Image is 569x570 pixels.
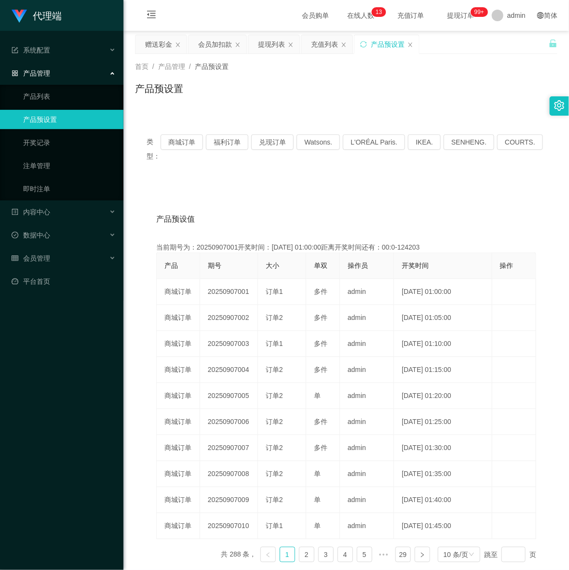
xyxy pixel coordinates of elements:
li: 3 [318,547,334,562]
div: 充值列表 [311,35,338,53]
li: 下一页 [415,547,430,562]
a: 产品预设置 [23,110,116,129]
td: 20250907010 [200,513,258,539]
td: 20250907005 [200,383,258,409]
button: 兑现订单 [251,134,294,150]
span: 订单1 [266,288,283,295]
i: 图标: left [265,552,271,558]
span: 单双 [314,262,327,269]
span: 订单2 [266,496,283,504]
td: 商城订单 [157,279,200,305]
a: 代理端 [12,12,62,19]
i: 图标: check-circle-o [12,232,18,239]
sup: 1110 [471,7,488,17]
span: 单 [314,392,321,399]
span: 订单2 [266,392,283,399]
td: 20250907002 [200,305,258,331]
span: 会员管理 [12,254,50,262]
a: 图标: dashboard平台首页 [12,272,116,291]
i: 图标: close [407,42,413,48]
span: 多件 [314,340,327,347]
a: 1 [280,547,295,562]
span: / [152,63,154,70]
div: 产品预设置 [371,35,405,53]
span: 多件 [314,314,327,321]
li: 5 [357,547,372,562]
div: 提现列表 [258,35,285,53]
span: 单 [314,522,321,530]
a: 2 [299,547,314,562]
td: [DATE] 01:05:00 [394,305,492,331]
td: [DATE] 01:15:00 [394,357,492,383]
button: IKEA. [408,134,441,150]
p: 3 [379,7,382,17]
button: L'ORÉAL Paris. [343,134,405,150]
span: 内容中心 [12,208,50,216]
i: 图标: sync [360,41,367,48]
a: 29 [396,547,410,562]
i: 图标: form [12,47,18,53]
td: admin [340,305,394,331]
td: [DATE] 01:25:00 [394,409,492,435]
sup: 13 [372,7,386,17]
td: admin [340,487,394,513]
i: 图标: table [12,255,18,262]
button: 商城订单 [161,134,203,150]
span: 单 [314,496,321,504]
span: 充值订单 [393,12,429,19]
span: 多件 [314,418,327,425]
li: 29 [395,547,411,562]
h1: 代理端 [33,0,62,31]
td: admin [340,383,394,409]
li: 2 [299,547,314,562]
span: 首页 [135,63,149,70]
td: 20250907004 [200,357,258,383]
td: 商城订单 [157,331,200,357]
td: [DATE] 01:35:00 [394,461,492,487]
td: 商城订单 [157,513,200,539]
i: 图标: close [341,42,347,48]
div: 10 条/页 [444,547,468,562]
td: [DATE] 01:30:00 [394,435,492,461]
i: 图标: close [175,42,181,48]
span: 系统配置 [12,46,50,54]
span: 订单2 [266,444,283,451]
i: 图标: close [288,42,294,48]
span: 操作 [500,262,514,269]
button: COURTS. [497,134,543,150]
td: 商城订单 [157,461,200,487]
td: 20250907007 [200,435,258,461]
td: admin [340,331,394,357]
span: 大小 [266,262,279,269]
i: 图标: menu-fold [135,0,168,31]
td: admin [340,435,394,461]
span: 操作员 [348,262,368,269]
span: 产品管理 [12,69,50,77]
td: 商城订单 [157,305,200,331]
td: [DATE] 01:00:00 [394,279,492,305]
td: 商城订单 [157,357,200,383]
a: 3 [319,547,333,562]
a: 5 [357,547,372,562]
a: 即时注单 [23,179,116,199]
td: 20250907009 [200,487,258,513]
div: 会员加扣款 [198,35,232,53]
img: logo.9652507e.png [12,10,27,23]
span: ••• [376,547,392,562]
td: 商城订单 [157,383,200,409]
span: 开奖时间 [402,262,429,269]
span: 在线人数 [342,12,379,19]
span: 订单2 [266,314,283,321]
td: 20250907003 [200,331,258,357]
td: 商城订单 [157,435,200,461]
i: 图标: profile [12,209,18,215]
span: 产品预设置 [195,63,229,70]
td: admin [340,357,394,383]
td: 20250907008 [200,461,258,487]
li: 共 288 条， [221,547,257,562]
li: 向后 5 页 [376,547,392,562]
td: [DATE] 01:20:00 [394,383,492,409]
span: / [189,63,191,70]
button: 福利订单 [206,134,248,150]
p: 1 [376,7,379,17]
